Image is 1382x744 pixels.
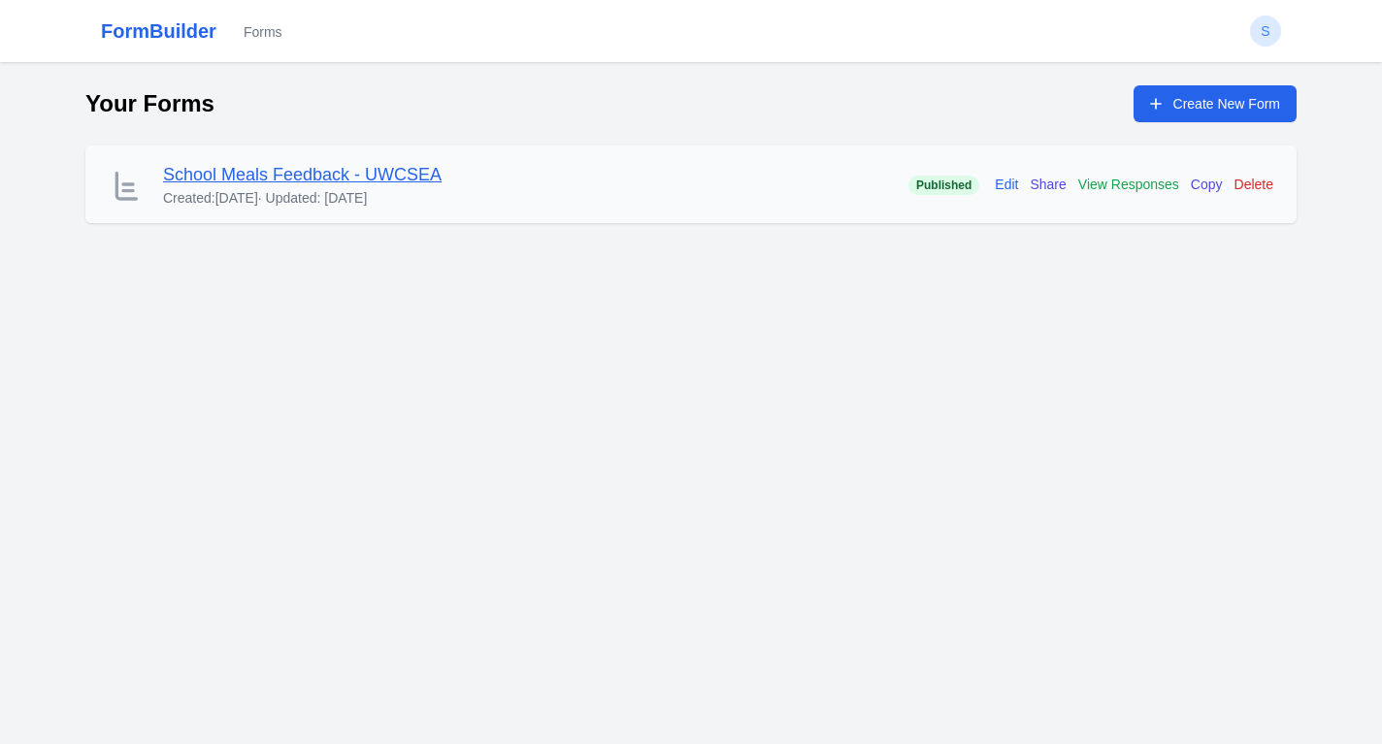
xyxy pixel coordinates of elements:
[908,176,979,195] span: Published
[1030,175,1066,194] a: Share
[1250,16,1281,47] button: S
[1078,175,1179,194] a: View Responses
[1191,175,1223,194] button: Copy
[163,165,442,184] a: School Meals Feedback - UWCSEA
[995,175,1018,194] a: Edit
[163,188,442,208] div: Created: [DATE] · Updated: [DATE]
[1234,175,1273,194] button: Delete
[101,17,216,45] a: FormBuilder
[1134,85,1297,122] a: Create New Form
[85,88,214,119] h1: Your Forms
